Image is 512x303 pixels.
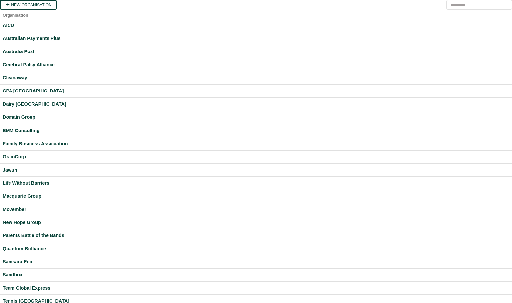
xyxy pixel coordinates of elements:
a: Australia Post [3,48,509,55]
a: New Hope Group [3,219,509,226]
a: Samsara Eco [3,258,509,266]
a: Australian Payments Plus [3,35,509,42]
a: Domain Group [3,113,509,121]
a: Dairy [GEOGRAPHIC_DATA] [3,100,509,108]
a: GrainCorp [3,153,509,161]
a: AICD [3,22,509,29]
a: CPA [GEOGRAPHIC_DATA] [3,87,509,95]
a: EMM Consulting [3,127,509,134]
a: Parents Battle of the Bands [3,232,509,239]
a: Sandbox [3,271,509,279]
a: Cerebral Palsy Alliance [3,61,509,69]
a: Life Without Barriers [3,179,509,187]
a: Cleanaway [3,74,509,82]
a: Macquarie Group [3,192,509,200]
a: Jawun [3,166,509,174]
a: Family Business Association [3,140,509,148]
a: Quantum Brilliance [3,245,509,253]
a: Movember [3,206,509,213]
a: Team Global Express [3,284,509,292]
